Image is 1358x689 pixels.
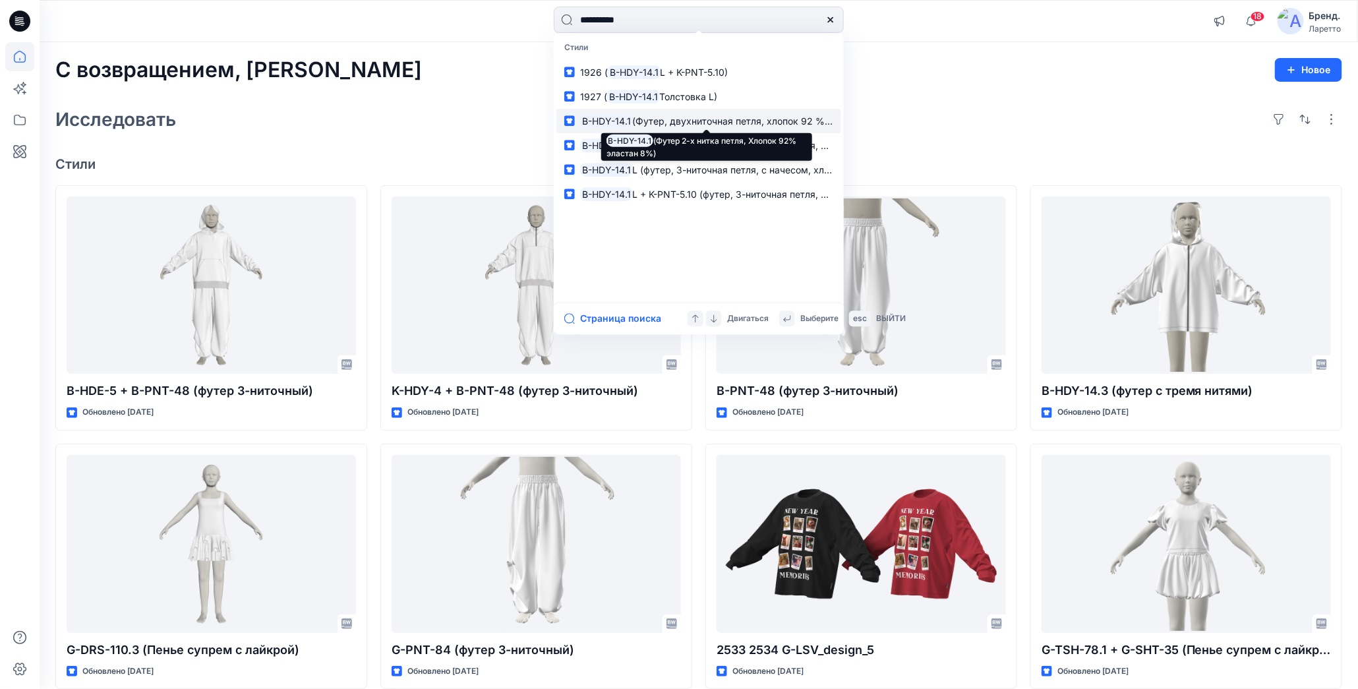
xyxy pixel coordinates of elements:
ya-tr-span: Ларетто [1309,24,1342,34]
a: K-HDY-4 + B-PNT-48 (футер 3-ниточный) [392,196,681,374]
ya-tr-span: Выберите [800,313,839,323]
span: 18 [1251,11,1265,22]
a: B-HDY-14.1L + K-PNT-5.10 (футер, 3-ниточная петля, хлопок 80 %, полиэстер 20 %) [556,182,841,206]
p: K-HDY-4 + B-PNT-48 (футер 3-ниточный) [392,382,681,400]
ya-tr-span: Стили [564,42,588,52]
ya-tr-span: L + K-PNT-5.10 (футер, 3-ниточная петля, хлопок 80 %, полиэстер 20 %) [633,189,962,200]
a: B-HDY-14.3 (футер с тремя нитями) [1042,196,1331,374]
a: G-TSH-78.1 + G-SHT-35 (Пенье супрем с лайкрой) [1042,455,1331,633]
ya-tr-span: (Футер, двухниточная петля, хлопок 92 %, эластан 8 %) [633,115,891,127]
a: 1926 (B-HDY-14.1L + K-PNT-5.10) [556,60,841,84]
p: G-PNT-84 (футер 3-ниточный) [392,641,681,659]
ya-tr-span: ВЫЙТИ [876,313,906,323]
ya-tr-span: Обновлено [DATE] [82,407,154,417]
p: G-DRS-110.3 (Пенье супрем с лайкрой) [67,641,356,659]
img: аватар [1278,8,1304,34]
a: B-PNT-48 (футер 3-ниточный) [717,196,1006,374]
a: B-HDY-14.1(Футер, двухниточная петля, хлопок 92 %, эластан 8 %) [556,109,841,133]
a: G-DRS-110.3 (Пенье супрем с лайкрой) [67,455,356,633]
ya-tr-span: + G-PNT-72 (футер, двухниточная петля, хлопок 92 %, эластан 8 %) [633,140,945,151]
ya-tr-span: 1926 ( [580,67,608,78]
ya-tr-span: B-HDY-14.1 [582,164,631,175]
ya-tr-span: L + K-PNT-5.10) [661,67,728,78]
p: Обновлено [DATE] [407,405,479,419]
ya-tr-span: Толстовка L) [660,91,718,102]
ya-tr-span: Бренд. [1309,10,1341,21]
ya-tr-span: B-HDY-14.1 [582,115,631,127]
ya-tr-span: Обновлено [DATE] [732,666,804,676]
button: Страница поиска [564,311,661,326]
ya-tr-span: Стили [55,156,96,172]
a: B-HDY-14.1+ G-PNT-72 (футер, двухниточная петля, хлопок 92 %, эластан 8 %) [556,133,841,158]
ya-tr-span: B-HDY-14.1 [582,189,631,200]
ya-tr-span: B-HDY-14.1 [609,91,658,102]
p: Обновлено [DATE] [1057,665,1129,678]
ya-tr-span: G-TSH-78.1 + G-SHT-35 (Пенье супрем с лайкрой) [1042,643,1339,657]
a: 2533 2534 G-LSV_design_5 [717,455,1006,633]
ya-tr-span: B-PNT-48 (футер 3-ниточный) [717,384,899,398]
p: Обновлено [DATE] [732,405,804,419]
ya-tr-span: Обновлено [DATE] [407,666,479,676]
ya-tr-span: Двигаться [727,313,769,323]
a: 1927 (B-HDY-14.1Толстовка L) [556,84,841,109]
a: G-PNT-84 (футер 3-ниточный) [392,455,681,633]
ya-tr-span: 2533 2534 G-LSV_design_5 [717,643,874,657]
ya-tr-span: Исследовать [55,108,176,131]
ya-tr-span: B-HDY-14.1 [610,67,659,78]
ya-tr-span: 1927 ( [580,91,607,102]
a: B-HDE-5 + B-PNT-48 (футер 3-ниточный) [67,196,356,374]
p: B-HDE-5 + B-PNT-48 (футер 3-ниточный) [67,382,356,400]
button: Новое [1275,58,1342,82]
ya-tr-span: esc [853,313,867,323]
ya-tr-span: B-HDY-14.1 [582,140,631,151]
a: B-HDY-14.1L (футер, 3-ниточная петля, с начесом, хлопок 80 %, полиэстер 20 %) [556,158,841,182]
ya-tr-span: L (футер, 3-ниточная петля, с начесом, хлопок 80 %, полиэстер 20 %) [633,164,955,175]
ya-tr-span: С возвращением, [PERSON_NAME] [55,57,422,82]
ya-tr-span: B-HDY-14.3 (футер с тремя нитями) [1042,384,1253,398]
p: Обновлено [DATE] [82,665,154,678]
p: Обновлено [DATE] [1057,405,1129,419]
ya-tr-span: Страница поиска [580,311,661,326]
